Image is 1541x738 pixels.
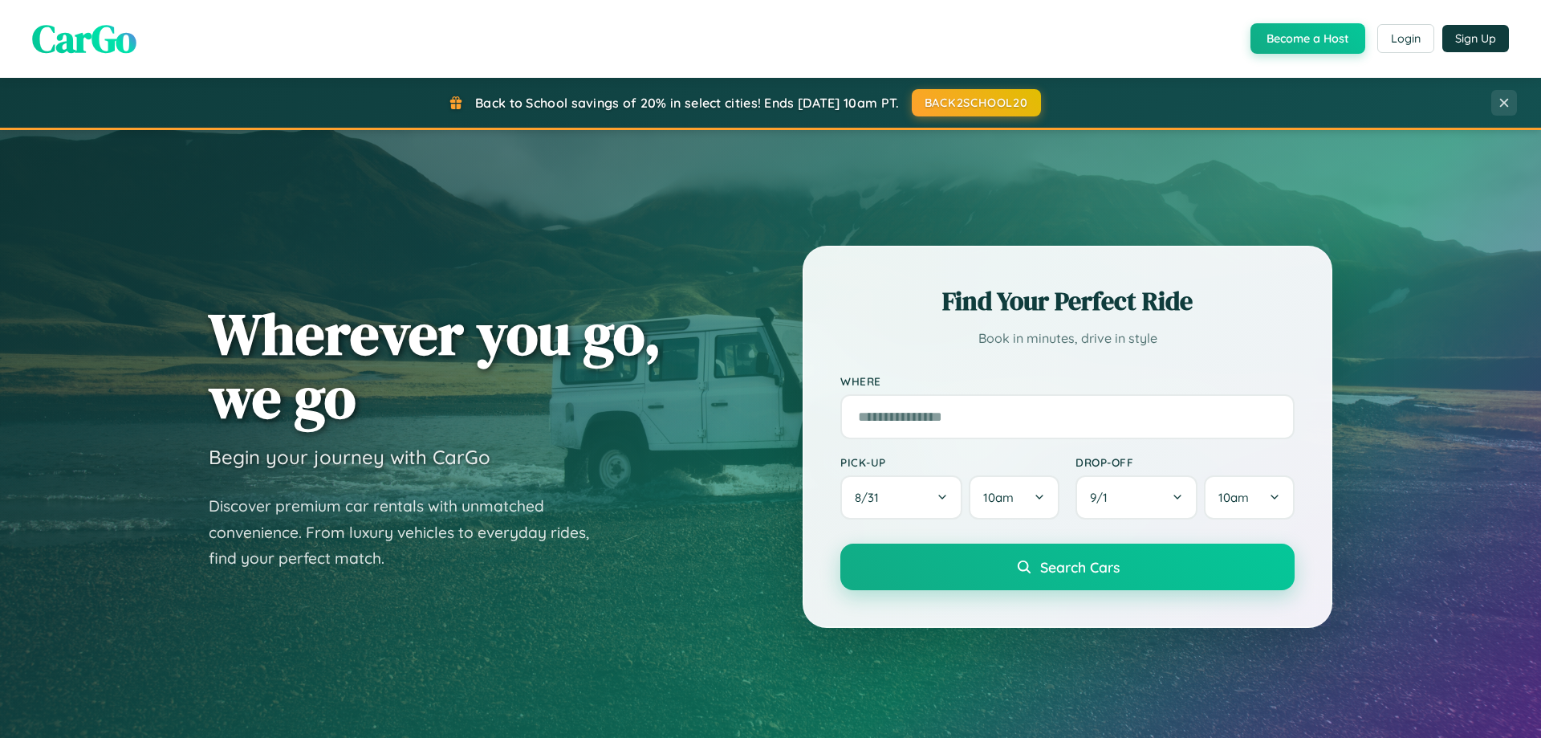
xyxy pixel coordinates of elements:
button: Search Cars [840,544,1295,590]
p: Book in minutes, drive in style [840,327,1295,350]
button: 9/1 [1075,475,1197,520]
span: 10am [1218,490,1249,505]
label: Pick-up [840,455,1059,469]
span: 10am [983,490,1014,505]
button: 10am [1204,475,1295,520]
h2: Find Your Perfect Ride [840,283,1295,319]
button: 10am [969,475,1059,520]
span: 8 / 31 [855,490,887,505]
label: Where [840,374,1295,388]
span: CarGo [32,12,136,65]
button: Become a Host [1250,23,1365,54]
button: 8/31 [840,475,962,520]
span: Back to School savings of 20% in select cities! Ends [DATE] 10am PT. [475,95,899,111]
button: BACK2SCHOOL20 [912,89,1041,116]
p: Discover premium car rentals with unmatched convenience. From luxury vehicles to everyday rides, ... [209,493,610,572]
button: Sign Up [1442,25,1509,52]
button: Login [1377,24,1434,53]
label: Drop-off [1075,455,1295,469]
span: Search Cars [1040,558,1120,576]
h1: Wherever you go, we go [209,302,661,429]
h3: Begin your journey with CarGo [209,445,490,469]
span: 9 / 1 [1090,490,1116,505]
